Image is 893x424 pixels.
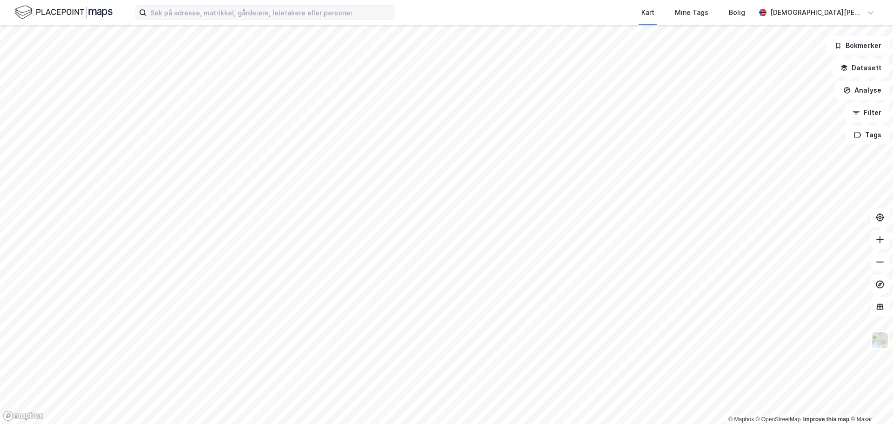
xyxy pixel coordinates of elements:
a: OpenStreetMap [756,416,801,423]
img: Z [871,331,889,349]
button: Filter [845,103,889,122]
div: Bolig [729,7,745,18]
div: Kart [641,7,654,18]
div: Mine Tags [675,7,708,18]
button: Tags [846,126,889,144]
img: logo.f888ab2527a4732fd821a326f86c7f29.svg [15,4,113,20]
a: Mapbox homepage [3,411,44,421]
input: Søk på adresse, matrikkel, gårdeiere, leietakere eller personer [147,6,395,20]
a: Improve this map [803,416,849,423]
div: [DEMOGRAPHIC_DATA][PERSON_NAME] [770,7,863,18]
iframe: Chat Widget [846,379,893,424]
a: Mapbox [728,416,754,423]
button: Datasett [833,59,889,77]
button: Bokmerker [826,36,889,55]
button: Analyse [835,81,889,100]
